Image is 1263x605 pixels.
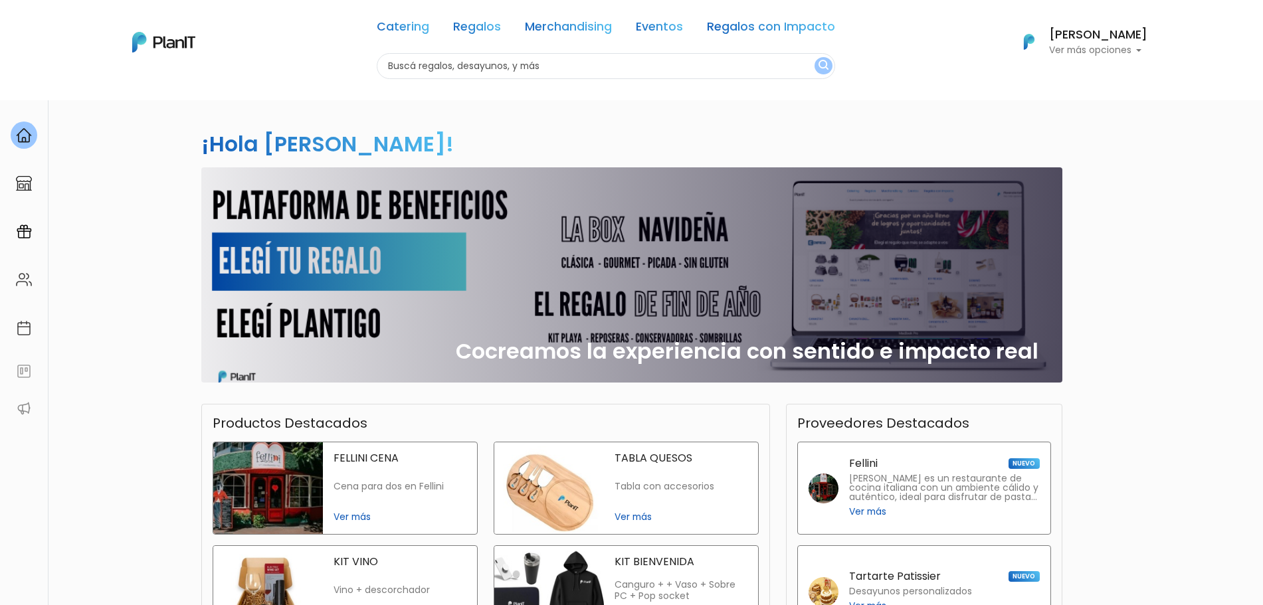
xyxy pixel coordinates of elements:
a: Merchandising [525,21,612,37]
span: Ver más [334,510,466,524]
p: Tartarte Patissier [849,571,941,582]
img: fellini cena [213,442,323,534]
p: [PERSON_NAME] es un restaurante de cocina italiana con un ambiente cálido y auténtico, ideal para... [849,474,1040,502]
img: search_button-432b6d5273f82d61273b3651a40e1bd1b912527efae98b1b7a1b2c0702e16a8d.svg [819,60,828,72]
h2: Cocreamos la experiencia con sentido e impacto real [456,339,1038,364]
button: PlanIt Logo [PERSON_NAME] Ver más opciones [1007,25,1147,59]
img: PlanIt Logo [132,32,195,52]
a: fellini cena FELLINI CENA Cena para dos en Fellini Ver más [213,442,478,535]
span: NUEVO [1009,458,1039,469]
h3: Productos Destacados [213,415,367,431]
p: Desayunos personalizados [849,587,972,596]
p: Vino + descorchador [334,584,466,596]
p: KIT BIENVENIDA [615,557,747,567]
input: Buscá regalos, desayunos, y más [377,53,835,79]
img: home-e721727adea9d79c4d83392d1f703f7f8bce08238fde08b1acbfd93340b81755.svg [16,128,32,143]
p: Ver más opciones [1049,46,1147,55]
img: feedback-78b5a0c8f98aac82b08bfc38622c3050aee476f2c9584af64705fc4e61158814.svg [16,363,32,379]
p: KIT VINO [334,557,466,567]
p: Tabla con accesorios [615,481,747,492]
p: TABLA QUESOS [615,453,747,464]
img: partners-52edf745621dab592f3b2c58e3bca9d71375a7ef29c3b500c9f145b62cc070d4.svg [16,400,32,416]
img: marketplace-4ceaa7011d94191e9ded77b95e3339b90024bf715f7c57f8cf31f2d8c509eaba.svg [16,175,32,191]
img: fellini [809,474,838,503]
span: Ver más [615,510,747,524]
a: tabla quesos TABLA QUESOS Tabla con accesorios Ver más [494,442,759,535]
p: Canguro + + Vaso + Sobre PC + Pop socket [615,579,747,602]
h6: [PERSON_NAME] [1049,29,1147,41]
a: Catering [377,21,429,37]
h2: ¡Hola [PERSON_NAME]! [201,129,454,159]
h3: Proveedores Destacados [797,415,969,431]
a: Regalos [453,21,501,37]
img: tabla quesos [494,442,604,534]
p: Cena para dos en Fellini [334,481,466,492]
span: NUEVO [1009,571,1039,582]
img: people-662611757002400ad9ed0e3c099ab2801c6687ba6c219adb57efc949bc21e19d.svg [16,272,32,288]
img: campaigns-02234683943229c281be62815700db0a1741e53638e28bf9629b52c665b00959.svg [16,224,32,240]
a: Eventos [636,21,683,37]
span: Ver más [849,505,886,519]
img: PlanIt Logo [1015,27,1044,56]
a: Fellini NUEVO [PERSON_NAME] es un restaurante de cocina italiana con un ambiente cálido y auténti... [797,442,1051,535]
img: calendar-87d922413cdce8b2cf7b7f5f62616a5cf9e4887200fb71536465627b3292af00.svg [16,320,32,336]
p: Fellini [849,458,878,469]
p: FELLINI CENA [334,453,466,464]
a: Regalos con Impacto [707,21,835,37]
